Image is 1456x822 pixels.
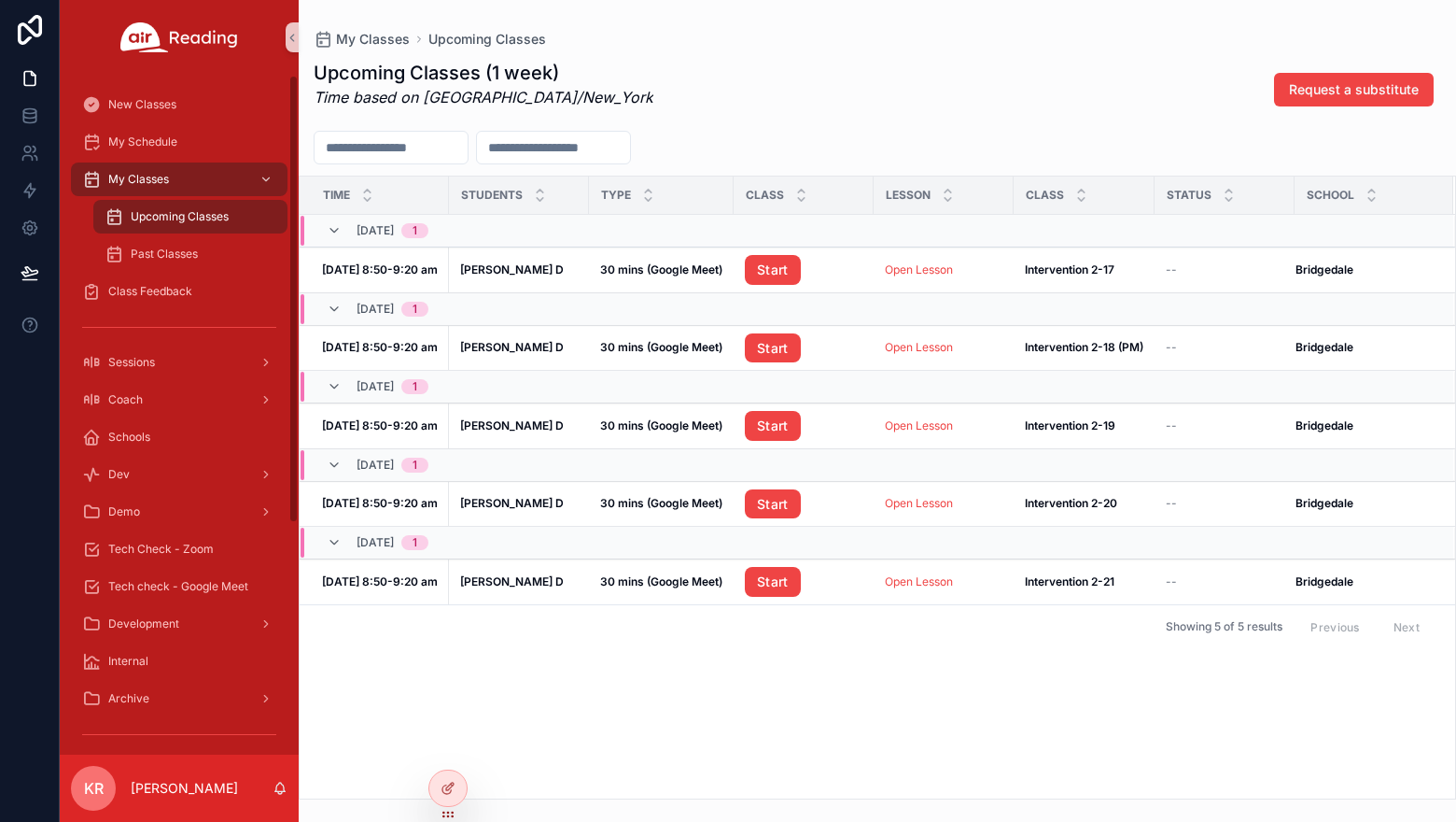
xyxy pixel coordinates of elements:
[108,135,177,149] span: My Schedule
[1025,496,1117,510] strong: Intervention 2-20
[1295,574,1353,588] strong: Bridgedale
[71,163,287,196] a: My Classes
[108,284,192,299] span: Class Feedback
[460,340,564,354] strong: [PERSON_NAME] D
[108,691,149,706] span: Archive
[885,496,953,510] a: Open Lesson
[108,467,130,482] span: Dev
[885,496,1002,511] a: Open Lesson
[120,22,238,52] img: App logo
[1167,188,1211,203] span: Status
[1166,574,1283,589] a: --
[108,392,143,407] span: Coach
[1166,340,1283,355] a: --
[885,418,1002,433] a: Open Lesson
[71,458,287,491] a: Dev
[1166,418,1177,433] span: --
[413,458,417,473] div: 1
[1295,262,1431,277] a: Bridgedale
[413,379,417,394] div: 1
[1166,262,1283,277] a: --
[460,496,578,511] a: [PERSON_NAME] D
[1166,574,1177,589] span: --
[108,579,248,594] span: Tech check - Google Meet
[108,504,140,519] span: Demo
[460,262,578,277] a: [PERSON_NAME] D
[600,418,722,432] strong: 30 mins (Google Meet)
[71,532,287,566] a: Tech Check - Zoom
[357,223,394,238] span: [DATE]
[745,255,862,285] a: Start
[322,262,438,276] strong: [DATE] 8:50-9:20 am
[745,333,862,363] a: Start
[885,262,1002,277] a: Open Lesson
[1295,340,1353,354] strong: Bridgedale
[1307,188,1354,203] span: School
[323,188,350,203] span: Time
[1025,496,1143,511] a: Intervention 2-20
[108,355,155,370] span: Sessions
[1025,340,1143,354] strong: Intervention 2-18 (PM)
[336,30,410,49] span: My Classes
[1295,262,1353,276] strong: Bridgedale
[1295,418,1431,433] a: Bridgedale
[1026,188,1064,203] span: Class
[93,237,287,271] a: Past Classes
[93,200,287,234] a: Upcoming Classes
[108,430,150,445] span: Schools
[60,75,299,755] div: scrollable content
[600,262,722,276] strong: 30 mins (Google Meet)
[71,420,287,454] a: Schools
[885,418,953,432] a: Open Lesson
[600,262,722,277] a: 30 mins (Google Meet)
[1295,496,1353,510] strong: Bridgedale
[84,777,104,800] span: KR
[601,188,631,203] span: Type
[322,496,438,511] a: [DATE] 8:50-9:20 am
[885,574,1002,589] a: Open Lesson
[1166,340,1177,355] span: --
[131,209,229,224] span: Upcoming Classes
[108,654,148,669] span: Internal
[322,340,438,354] strong: [DATE] 8:50-9:20 am
[108,97,176,112] span: New Classes
[885,574,953,588] a: Open Lesson
[1025,574,1114,588] strong: Intervention 2-21
[1166,619,1282,634] span: Showing 5 of 5 results
[357,302,394,317] span: [DATE]
[71,125,287,159] a: My Schedule
[428,30,546,49] a: Upcoming Classes
[745,567,862,597] a: Start
[108,172,169,187] span: My Classes
[322,418,438,433] a: [DATE] 8:50-9:20 am
[357,535,394,550] span: [DATE]
[1295,340,1431,355] a: Bridgedale
[357,458,394,473] span: [DATE]
[1025,418,1115,432] strong: Intervention 2-19
[460,496,564,510] strong: [PERSON_NAME] D
[71,495,287,529] a: Demo
[1025,262,1114,276] strong: Intervention 2-17
[314,88,653,106] em: Time based on [GEOGRAPHIC_DATA]/New_York
[1025,574,1143,589] a: Intervention 2-21
[1025,262,1143,277] a: Intervention 2-17
[460,418,578,433] a: [PERSON_NAME] D
[1166,262,1177,277] span: --
[1289,80,1419,99] span: Request a substitute
[1166,496,1177,511] span: --
[413,535,417,550] div: 1
[885,340,1002,355] a: Open Lesson
[460,340,578,355] a: [PERSON_NAME] D
[357,379,394,394] span: [DATE]
[322,262,438,277] a: [DATE] 8:50-9:20 am
[745,411,862,441] a: Start
[745,567,801,597] a: Start
[885,262,953,276] a: Open Lesson
[1025,418,1143,433] a: Intervention 2-19
[71,682,287,716] a: Archive
[322,418,438,432] strong: [DATE] 8:50-9:20 am
[108,542,214,557] span: Tech Check - Zoom
[71,570,287,603] a: Tech check - Google Meet
[71,346,287,379] a: Sessions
